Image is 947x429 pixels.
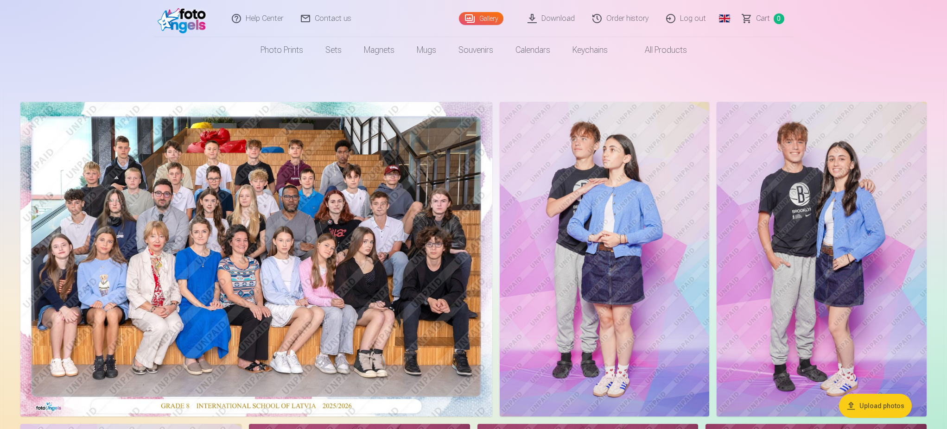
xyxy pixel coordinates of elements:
[839,394,912,418] button: Upload photos
[619,37,698,63] a: All products
[561,37,619,63] a: Keychains
[406,37,447,63] a: Mugs
[774,13,784,24] span: 0
[504,37,561,63] a: Calendars
[459,12,503,25] a: Gallery
[756,13,770,24] span: Сart
[447,37,504,63] a: Souvenirs
[314,37,353,63] a: Sets
[158,4,211,33] img: /fa1
[249,37,314,63] a: Photo prints
[353,37,406,63] a: Magnets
